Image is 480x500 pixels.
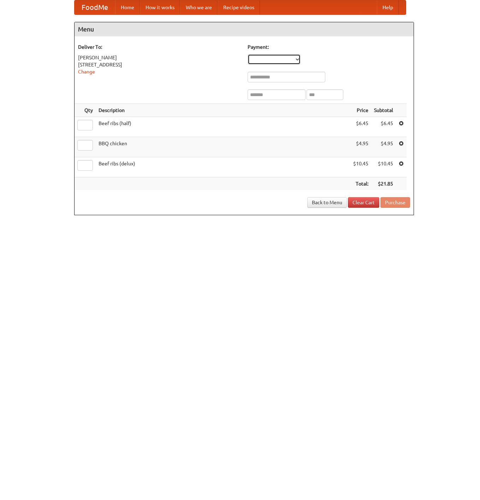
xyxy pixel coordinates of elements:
h4: Menu [75,22,414,36]
a: Change [78,69,95,75]
td: $4.95 [350,137,371,157]
th: Subtotal [371,104,396,117]
td: BBQ chicken [96,137,350,157]
a: FoodMe [75,0,115,14]
a: Recipe videos [218,0,260,14]
a: Clear Cart [348,197,379,208]
div: [STREET_ADDRESS] [78,61,241,68]
button: Purchase [380,197,410,208]
td: Beef ribs (delux) [96,157,350,177]
th: Description [96,104,350,117]
td: $4.95 [371,137,396,157]
th: Total: [350,177,371,190]
th: Qty [75,104,96,117]
a: Back to Menu [307,197,347,208]
td: $10.45 [371,157,396,177]
a: Who we are [180,0,218,14]
div: [PERSON_NAME] [78,54,241,61]
a: Home [115,0,140,14]
td: Beef ribs (half) [96,117,350,137]
a: How it works [140,0,180,14]
h5: Payment: [248,43,410,51]
h5: Deliver To: [78,43,241,51]
td: $10.45 [350,157,371,177]
a: Help [377,0,399,14]
td: $6.45 [371,117,396,137]
th: Price [350,104,371,117]
td: $6.45 [350,117,371,137]
th: $21.85 [371,177,396,190]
